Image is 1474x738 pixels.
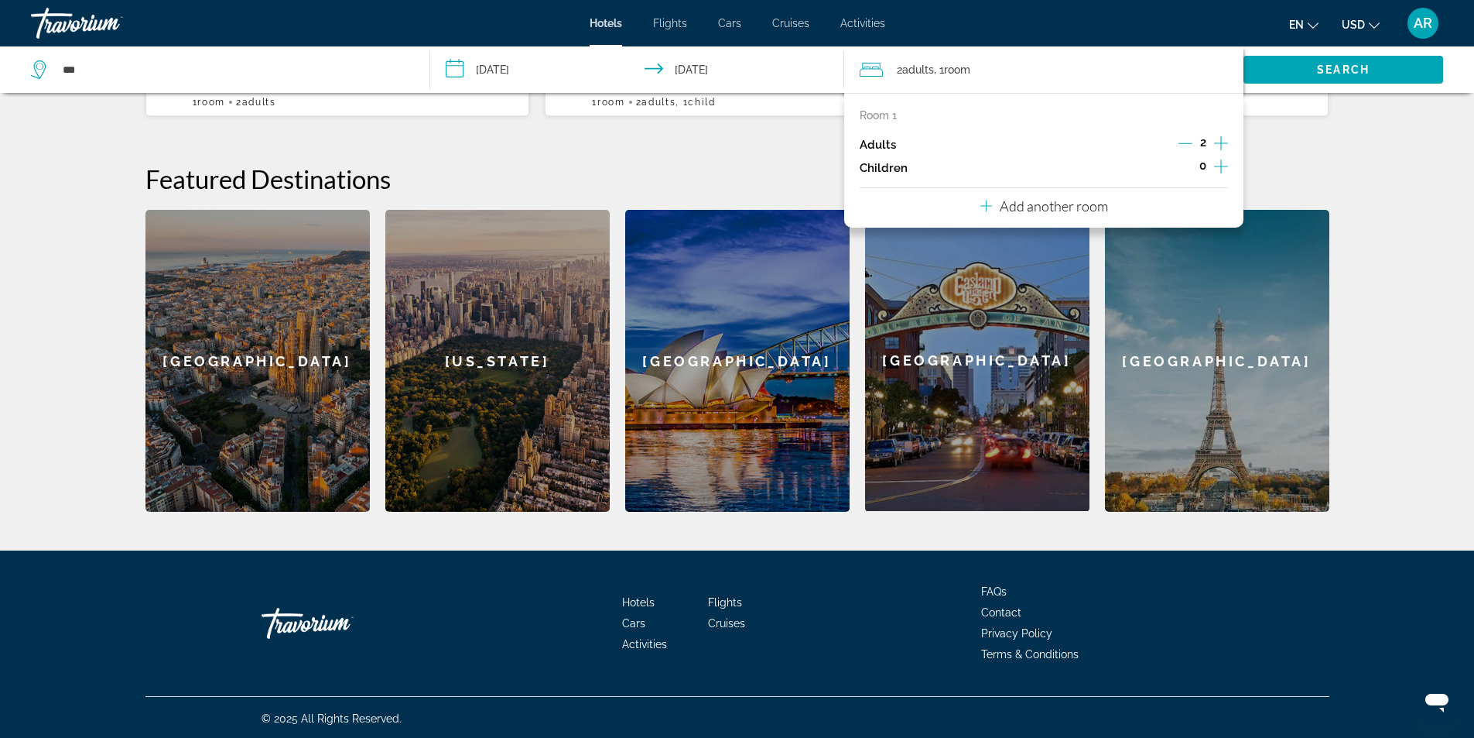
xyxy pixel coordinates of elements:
[708,617,745,630] a: Cruises
[592,97,624,108] span: 1
[865,210,1089,511] div: [GEOGRAPHIC_DATA]
[1214,156,1228,180] button: Increment children
[1342,19,1365,31] span: USD
[897,59,934,81] span: 2
[708,596,742,609] a: Flights
[262,712,402,725] span: © 2025 All Rights Reserved.
[1403,7,1443,39] button: User Menu
[675,97,715,108] span: , 1
[944,64,970,76] span: Room
[1000,197,1108,215] p: Add another room
[636,97,676,108] span: 2
[902,64,934,76] span: Adults
[840,17,885,29] a: Activities
[1317,64,1370,76] span: Search
[980,188,1108,220] button: Add another room
[981,627,1052,640] a: Privacy Policy
[688,97,715,108] span: Child
[145,210,370,512] a: [GEOGRAPHIC_DATA]
[772,17,809,29] a: Cruises
[1414,15,1432,31] span: AR
[1199,160,1206,172] span: 0
[236,97,276,108] span: 2
[430,46,845,93] button: Check-in date: Jan 4, 2026 Check-out date: Feb 22, 2026
[590,17,622,29] a: Hotels
[145,163,1329,194] h2: Featured Destinations
[981,606,1021,619] a: Contact
[597,97,625,108] span: Room
[242,97,276,108] span: Adults
[1178,136,1192,154] button: Decrement adults
[622,617,645,630] a: Cars
[934,59,970,81] span: , 1
[622,596,655,609] a: Hotels
[625,210,850,512] a: [GEOGRAPHIC_DATA]
[981,585,1007,598] a: FAQs
[641,97,675,108] span: Adults
[1289,13,1318,36] button: Change language
[718,17,741,29] a: Cars
[1412,676,1462,726] iframe: Кнопка запуска окна обмена сообщениями
[193,97,225,108] span: 1
[860,162,908,175] p: Children
[653,17,687,29] a: Flights
[622,638,667,650] a: Activities
[1200,136,1206,149] span: 2
[844,46,1243,93] button: Travelers: 2 adults, 0 children
[262,600,416,647] a: Travorium
[865,210,1089,512] a: [GEOGRAPHIC_DATA]
[860,109,897,122] p: Room 1
[385,210,610,512] a: [US_STATE]
[1214,133,1228,156] button: Increment adults
[1289,19,1304,31] span: en
[1105,210,1329,512] a: [GEOGRAPHIC_DATA]
[981,648,1079,661] a: Terms & Conditions
[860,139,896,152] p: Adults
[31,3,186,43] a: Travorium
[197,97,225,108] span: Room
[1243,56,1443,84] button: Search
[1342,13,1380,36] button: Change currency
[1178,159,1192,177] button: Decrement children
